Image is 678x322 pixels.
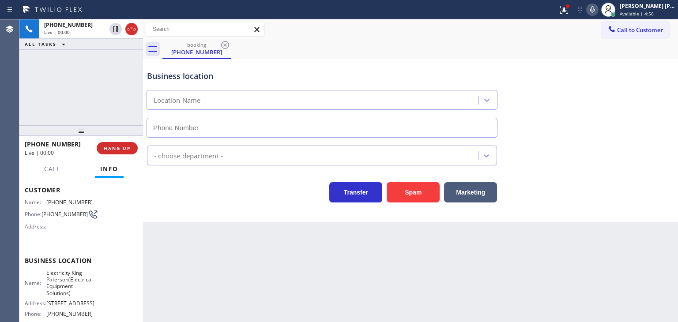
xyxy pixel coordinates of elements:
span: HANG UP [104,145,131,151]
button: Marketing [444,182,497,202]
div: (973) 583-4856 [163,39,230,58]
button: Hold Customer [109,23,122,35]
span: Electricity King Paterson(Electrical Equipment Solutions) [46,270,93,297]
div: [PHONE_NUMBER] [163,48,230,56]
span: [PHONE_NUMBER] [46,311,93,317]
div: - choose department - [154,150,223,161]
button: Mute [586,4,599,16]
span: Name: [25,199,46,206]
span: [PHONE_NUMBER] [46,199,93,206]
span: Phone: [25,211,41,217]
span: ALL TASKS [25,41,56,47]
span: Address: [25,300,46,307]
input: Search [146,22,264,36]
button: Call [39,161,66,178]
span: Available | 4:56 [620,11,654,17]
span: Call [44,165,61,173]
span: Info [100,165,118,173]
span: Live | 00:00 [44,29,70,35]
div: booking [163,41,230,48]
button: Spam [387,182,440,202]
span: Phone: [25,311,46,317]
span: [PHONE_NUMBER] [44,21,93,29]
input: Phone Number [147,118,497,138]
button: Info [95,161,124,178]
div: Location Name [154,95,201,105]
span: Name: [25,280,46,286]
button: Hang up [125,23,138,35]
span: [STREET_ADDRESS] [46,300,94,307]
button: ALL TASKS [19,39,74,49]
span: Customer [25,186,138,194]
span: Call to Customer [617,26,663,34]
div: [PERSON_NAME] [PERSON_NAME] [620,2,675,10]
div: Business location [147,70,497,82]
span: Business location [25,256,138,265]
button: Transfer [329,182,382,202]
button: HANG UP [97,142,138,154]
button: Call to Customer [602,22,669,38]
span: Address: [25,223,48,230]
span: Live | 00:00 [25,149,54,157]
span: [PHONE_NUMBER] [25,140,81,148]
span: [PHONE_NUMBER] [41,211,88,217]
